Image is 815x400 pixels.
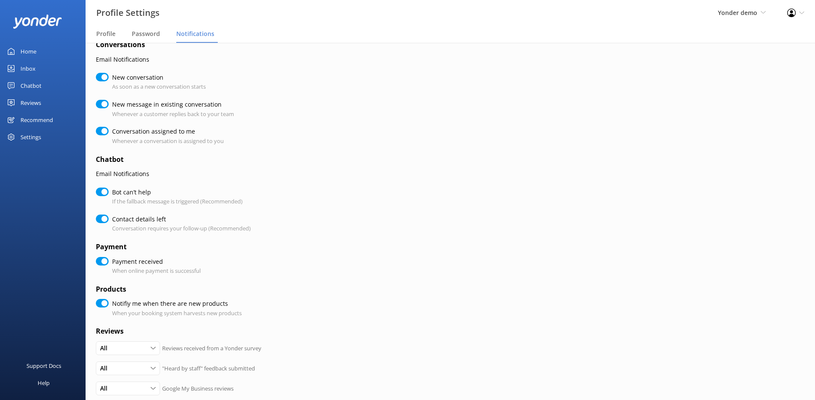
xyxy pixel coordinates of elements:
p: As soon as a new conversation starts [112,82,206,91]
p: Email Notifications [96,169,524,179]
p: Google My Business reviews [162,384,234,393]
h4: Products [96,284,524,295]
label: Payment received [112,257,196,266]
div: Chatbot [21,77,41,94]
label: New message in existing conversation [112,100,230,109]
span: All [100,364,113,373]
div: Support Docs [27,357,61,374]
span: Notifications [176,30,214,38]
p: Conversation requires your follow-up (Recommended) [112,224,251,233]
div: Inbox [21,60,36,77]
label: Bot can’t help [112,188,238,197]
label: New conversation [112,73,202,82]
h3: Profile Settings [96,6,160,20]
div: Help [38,374,50,391]
h4: Reviews [96,326,524,337]
h4: Chatbot [96,154,524,165]
label: Contact details left [112,215,246,224]
span: All [100,384,113,393]
label: Conversation assigned to me [112,127,219,136]
span: All [100,343,113,353]
div: Settings [21,128,41,146]
p: Whenever a customer replies back to your team [112,110,234,119]
img: yonder-white-logo.png [13,15,62,29]
p: Email Notifications [96,55,524,64]
p: "Heard by staff" feedback submitted [162,364,255,373]
p: Whenever a conversation is assigned to you [112,137,224,146]
p: When your booking system harvests new products [112,309,242,318]
div: Home [21,43,36,60]
div: Reviews [21,94,41,111]
h4: Payment [96,242,524,253]
span: Password [132,30,160,38]
h4: Conversations [96,39,524,51]
span: Yonder demo [718,9,757,17]
div: Recommend [21,111,53,128]
span: Profile [96,30,116,38]
p: If the fallback message is triggered (Recommended) [112,197,243,206]
label: Notifiy me when there are new products [112,299,237,308]
p: When online payment is successful [112,266,201,275]
p: Reviews received from a Yonder survey [162,344,261,353]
